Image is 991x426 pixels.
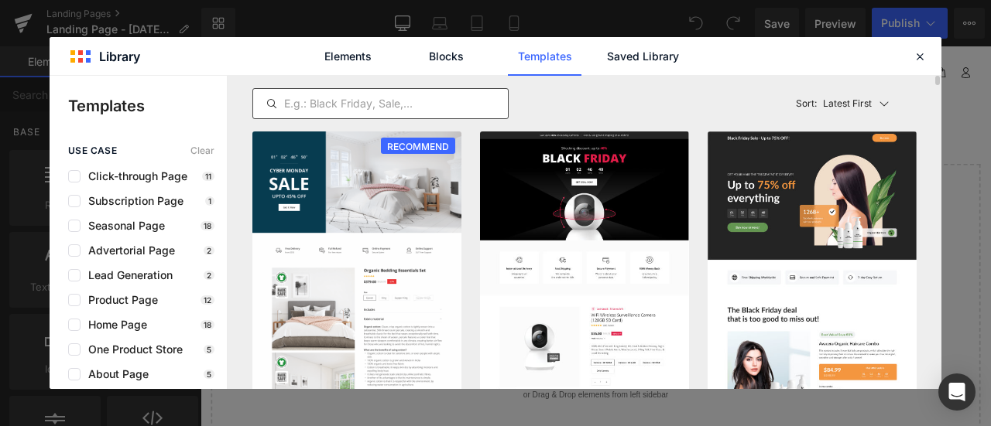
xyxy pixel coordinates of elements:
div: Open Intercom Messenger [938,373,976,411]
span: Clear [190,145,214,156]
span: Sort: [796,98,817,109]
input: E.g.: Black Friday, Sale,... [253,94,508,113]
a: Catalog [774,19,816,43]
span: use case [68,145,117,156]
p: Start building your page [37,176,900,194]
span: Product Page [81,294,158,306]
span: About Page [81,368,149,380]
p: or Drag & Drop elements from left sidebar [37,407,900,418]
a: Blocks [410,37,483,76]
span: Lead Generation [81,269,173,281]
span: Catalog [780,25,816,36]
p: 11 [202,172,214,181]
span: RECOMMEND [381,138,455,155]
p: 2 [204,271,214,280]
p: 5 [204,345,214,354]
span: Seasonal Page [81,220,165,232]
p: 12 [201,295,214,305]
a: Home [735,19,774,43]
span: Click-through Page [81,170,187,182]
p: 1 [205,196,214,206]
button: Latest FirstSort:Latest First [790,88,917,119]
a: Elements [311,37,385,76]
a: Explore Template [399,364,538,395]
span: Advertorial Page [81,244,175,257]
p: 18 [201,221,214,230]
p: Latest First [823,97,872,111]
span: One Product Store [81,343,183,356]
a: Templates [508,37,581,76]
span: Subscription Page [81,195,183,207]
a: Saved Library [606,37,680,76]
span: Home Page [81,319,147,331]
p: 2 [204,246,214,255]
p: 18 [201,320,214,329]
span: Home [741,25,768,36]
p: Templates [68,94,227,118]
p: 5 [204,370,214,379]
